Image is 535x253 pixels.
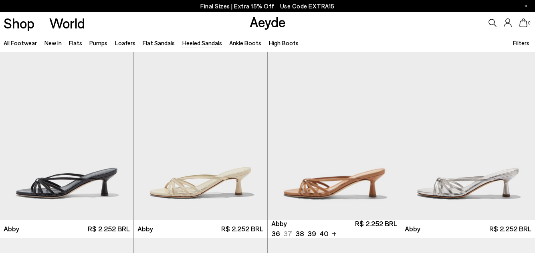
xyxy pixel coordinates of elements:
[4,39,37,47] a: All Footwear
[405,224,420,234] span: Abby
[182,39,222,47] a: Heeled Sandals
[49,16,85,30] a: World
[271,229,280,239] li: 36
[134,52,267,219] img: Abby Leather Mules
[88,224,130,234] span: R$ 2.252 BRL
[134,220,267,238] a: Abby R$ 2.252 BRL
[143,39,175,47] a: Flat Sandals
[268,52,401,219] a: Next slide Previous slide
[229,39,261,47] a: Ankle Boots
[513,39,529,47] span: Filters
[44,39,62,47] a: New In
[69,39,82,47] a: Flats
[307,229,316,239] li: 39
[401,220,535,238] a: Abby R$ 2.252 BRL
[4,16,34,30] a: Shop
[200,1,335,11] p: Final Sizes | Extra 15% Off
[268,52,401,219] div: 1 / 6
[319,229,329,239] li: 40
[250,13,286,30] a: Aeyde
[271,219,287,229] span: Abby
[489,224,531,234] span: R$ 2.252 BRL
[268,220,401,238] a: Abby 36 37 38 39 40 + R$ 2.252 BRL
[355,219,397,239] span: R$ 2.252 BRL
[4,224,19,234] span: Abby
[280,2,335,10] span: Navigate to /collections/ss25-final-sizes
[401,52,535,219] img: Abby Leather Mules
[221,224,263,234] span: R$ 2.252 BRL
[269,39,299,47] a: High Boots
[271,229,326,239] ul: variant
[527,21,531,25] span: 0
[115,39,135,47] a: Loafers
[519,18,527,27] a: 0
[295,229,304,239] li: 38
[89,39,107,47] a: Pumps
[332,228,336,239] li: +
[268,52,401,219] img: Abby Leather Mules
[137,224,153,234] span: Abby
